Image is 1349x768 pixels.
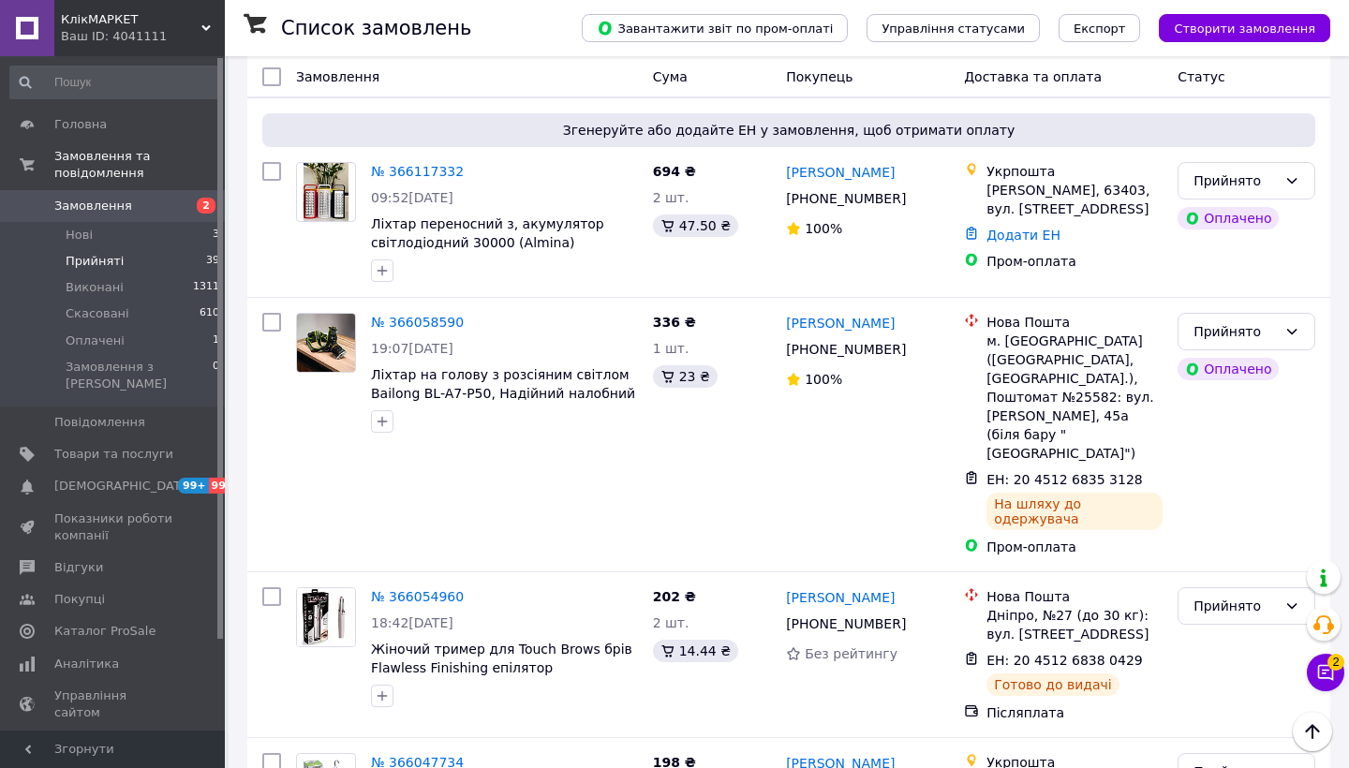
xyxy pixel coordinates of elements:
[213,332,219,349] span: 1
[782,611,910,637] div: [PHONE_NUMBER]
[653,214,738,237] div: 47.50 ₴
[54,478,193,495] span: [DEMOGRAPHIC_DATA]
[1178,69,1225,84] span: Статус
[371,367,635,420] a: Ліхтар на голову з розсіяним світлом Bailong BL-A7-P50, Надійний налобний ліхтар, Ліхтар JP-608 н...
[54,414,145,431] span: Повідомлення
[782,336,910,362] div: [PHONE_NUMBER]
[986,606,1163,643] div: Дніпро, №27 (до 30 кг): вул. [STREET_ADDRESS]
[653,190,689,205] span: 2 шт.
[1327,649,1344,666] span: 2
[296,313,356,373] a: Фото товару
[66,359,213,392] span: Замовлення з [PERSON_NAME]
[964,69,1102,84] span: Доставка та оплата
[61,28,225,45] div: Ваш ID: 4041111
[281,17,471,39] h1: Список замовлень
[66,279,124,296] span: Виконані
[297,588,355,646] img: Фото товару
[786,588,895,607] a: [PERSON_NAME]
[193,279,219,296] span: 1311
[1178,358,1279,380] div: Оплачено
[213,227,219,244] span: 3
[54,656,119,672] span: Аналітика
[882,22,1025,36] span: Управління статусами
[371,315,464,330] a: № 366058590
[805,372,842,387] span: 100%
[653,315,696,330] span: 336 ₴
[371,216,604,288] a: Ліхтар переносний з, акумулятор світлодіодний 30000 (Almina) вбудований 24 ALFARID DL-2424 поверб...
[1293,712,1332,751] button: Наверх
[371,341,453,356] span: 19:07[DATE]
[1178,207,1279,229] div: Оплачено
[54,559,103,576] span: Відгуки
[782,185,910,212] div: [PHONE_NUMBER]
[786,314,895,332] a: [PERSON_NAME]
[296,587,356,647] a: Фото товару
[653,69,688,84] span: Cума
[54,446,173,463] span: Товари та послуги
[986,181,1163,218] div: [PERSON_NAME], 63403, вул. [STREET_ADDRESS]
[206,253,219,270] span: 39
[200,305,219,322] span: 610
[986,653,1143,668] span: ЕН: 20 4512 6838 0429
[1059,14,1141,42] button: Експорт
[805,646,897,661] span: Без рейтингу
[653,365,718,388] div: 23 ₴
[653,341,689,356] span: 1 шт.
[66,227,93,244] span: Нові
[54,116,107,133] span: Головна
[371,615,453,630] span: 18:42[DATE]
[986,587,1163,606] div: Нова Пошта
[653,589,696,604] span: 202 ₴
[178,478,209,494] span: 99+
[986,472,1143,487] span: ЕН: 20 4512 6835 3128
[986,313,1163,332] div: Нова Пошта
[66,332,125,349] span: Оплачені
[653,164,696,179] span: 694 ₴
[270,121,1308,140] span: Згенеруйте або додайте ЕН у замовлення, щоб отримати оплату
[1074,22,1126,36] span: Експорт
[1159,14,1330,42] button: Створити замовлення
[209,478,240,494] span: 99+
[296,69,379,84] span: Замовлення
[986,162,1163,181] div: Укрпошта
[54,687,173,721] span: Управління сайтом
[653,615,689,630] span: 2 шт.
[1307,654,1344,691] button: Чат з покупцем2
[297,314,355,372] img: Фото товару
[213,359,219,392] span: 0
[371,164,464,179] a: № 366117332
[197,198,215,214] span: 2
[986,228,1060,243] a: Додати ЕН
[597,20,833,37] span: Завантажити звіт по пром-оплаті
[786,69,852,84] span: Покупець
[54,510,173,544] span: Показники роботи компанії
[986,673,1119,696] div: Готово до видачі
[1193,321,1277,342] div: Прийнято
[371,589,464,604] a: № 366054960
[986,252,1163,271] div: Пром-оплата
[986,538,1163,556] div: Пром-оплата
[296,162,356,222] a: Фото товару
[54,198,132,214] span: Замовлення
[304,163,349,221] img: Фото товару
[54,623,156,640] span: Каталог ProSale
[1193,170,1277,191] div: Прийнято
[371,190,453,205] span: 09:52[DATE]
[582,14,848,42] button: Завантажити звіт по пром-оплаті
[9,66,221,99] input: Пошук
[66,253,124,270] span: Прийняті
[1174,22,1315,36] span: Створити замовлення
[54,591,105,608] span: Покупці
[54,148,225,182] span: Замовлення та повідомлення
[1140,20,1330,35] a: Створити замовлення
[371,642,632,675] a: Жіночий тример для Touch Brows брів Flawless Finishing епілятор
[1193,596,1277,616] div: Прийнято
[986,703,1163,722] div: Післяплата
[61,11,201,28] span: КлікМАРКЕТ
[867,14,1040,42] button: Управління статусами
[786,163,895,182] a: [PERSON_NAME]
[986,493,1163,530] div: На шляху до одержувача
